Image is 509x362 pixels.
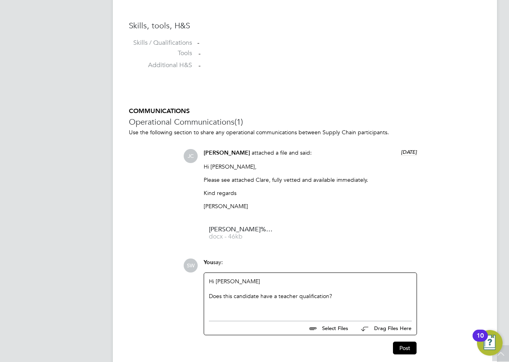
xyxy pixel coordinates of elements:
span: (1) [234,117,243,127]
p: [PERSON_NAME] [204,203,417,210]
p: Please see attached Clare, fully vetted and available immediately. [204,176,417,183]
button: Open Resource Center, 10 new notifications [477,330,503,356]
button: Drag Files Here [355,320,412,337]
h3: Operational Communications [129,117,481,127]
span: attached a file and said: [252,149,312,156]
div: 10 [477,336,484,346]
h3: Skills, tools, H&S [129,20,481,31]
h5: COMMUNICATIONS [129,107,481,115]
label: Tools [129,49,192,58]
div: say: [204,259,417,272]
span: - [198,62,200,70]
div: Does this candidate have a teacher qualification? [209,292,412,300]
span: JC [184,149,198,163]
div: Hi [PERSON_NAME] [209,278,412,312]
button: Post [393,342,417,354]
p: Kind regards [204,189,417,197]
span: SW [184,259,198,272]
div: - [197,39,481,47]
p: Hi [PERSON_NAME], [204,163,417,170]
label: Additional H&S [129,61,192,70]
span: - [198,50,200,58]
span: [DATE] [401,149,417,155]
label: Skills / Qualifications [129,39,192,47]
p: Use the following section to share any operational communications between Supply Chain participants. [129,129,481,136]
span: [PERSON_NAME] [204,149,250,156]
span: [PERSON_NAME]%20CV [209,227,273,233]
a: [PERSON_NAME]%20CV docx - 46kb [209,227,273,240]
span: You [204,259,213,266]
span: docx - 46kb [209,234,273,240]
